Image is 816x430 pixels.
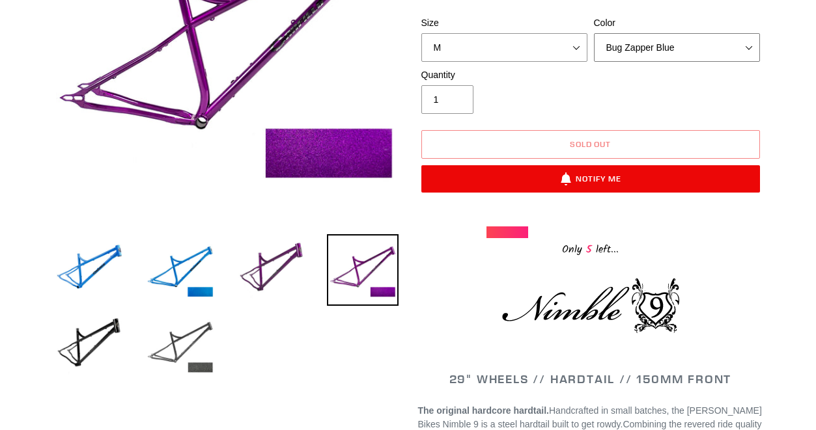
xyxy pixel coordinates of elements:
[449,371,732,386] span: 29" WHEELS // HARDTAIL // 150MM FRONT
[145,310,216,381] img: Load image into Gallery viewer, NIMBLE 9 - Frameset
[421,130,760,159] button: Sold out
[594,16,760,30] label: Color
[53,310,125,381] img: Load image into Gallery viewer, NIMBLE 9 - Frameset
[418,405,762,429] span: Handcrafted in small batches, the [PERSON_NAME] Bikes Nimble 9 is a steel hardtail built to get r...
[486,238,695,258] div: Only left...
[418,405,549,416] strong: The original hardcore hardtail.
[327,234,399,306] img: Load image into Gallery viewer, NIMBLE 9 - Frameset
[582,241,596,258] span: 5
[421,165,760,193] button: Notify Me
[570,139,612,149] span: Sold out
[145,234,216,306] img: Load image into Gallery viewer, NIMBLE 9 - Frameset
[236,234,307,306] img: Load image into Gallery viewer, NIMBLE 9 - Frameset
[53,234,125,306] img: Load image into Gallery viewer, NIMBLE 9 - Frameset
[421,68,587,82] label: Quantity
[421,16,587,30] label: Size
